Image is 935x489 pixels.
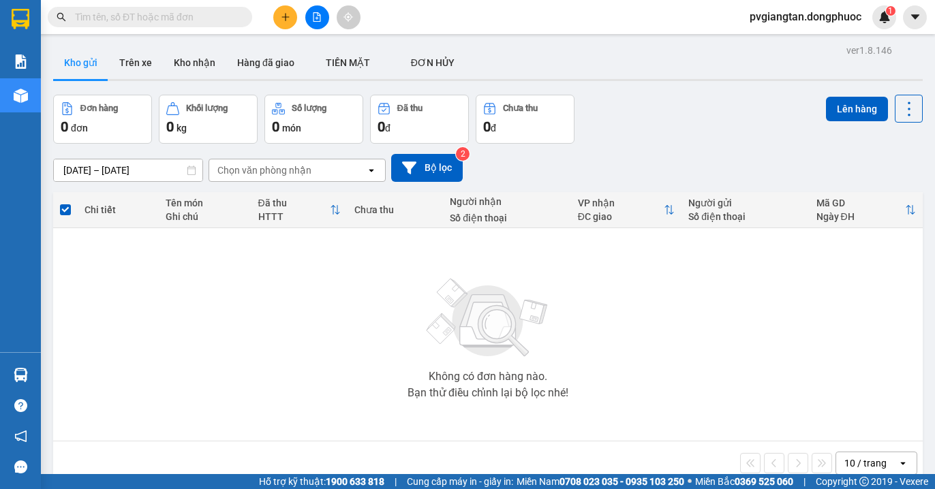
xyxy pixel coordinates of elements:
[305,5,329,29] button: file-add
[688,479,692,484] span: ⚪️
[810,192,923,228] th: Toggle SortBy
[258,198,330,208] div: Đã thu
[420,270,556,366] img: svg+xml;base64,PHN2ZyBjbGFzcz0ibGlzdC1wbHVnX19zdmciIHhtbG5zPSJodHRwOi8vd3d3LnczLm9yZy8yMDAwL3N2Zy...
[14,368,28,382] img: warehouse-icon
[53,46,108,79] button: Kho gửi
[14,430,27,443] span: notification
[282,123,301,133] span: món
[688,198,802,208] div: Người gửi
[846,43,892,58] div: ver 1.8.146
[326,476,384,487] strong: 1900 633 818
[71,123,88,133] span: đơn
[273,5,297,29] button: plus
[560,476,684,487] strong: 0708 023 035 - 0935 103 250
[878,11,891,23] img: icon-new-feature
[578,211,664,222] div: ĐC giao
[226,46,305,79] button: Hàng đã giao
[54,159,202,181] input: Select a date range.
[343,12,353,22] span: aim
[14,399,27,412] span: question-circle
[292,104,326,113] div: Số lượng
[166,198,244,208] div: Tên món
[108,46,163,79] button: Trên xe
[166,211,244,222] div: Ghi chú
[909,11,921,23] span: caret-down
[571,192,681,228] th: Toggle SortBy
[739,8,872,25] span: pvgiangtan.dongphuoc
[411,57,455,68] span: ĐƠN HỦY
[429,371,547,382] div: Không có đơn hàng nào.
[354,204,437,215] div: Chưa thu
[80,104,118,113] div: Đơn hàng
[517,474,684,489] span: Miền Nam
[844,456,887,470] div: 10 / trang
[391,154,463,182] button: Bộ lọc
[456,147,470,161] sup: 2
[695,474,793,489] span: Miền Bắc
[378,119,385,135] span: 0
[57,12,66,22] span: search
[312,12,322,22] span: file-add
[61,119,68,135] span: 0
[503,104,538,113] div: Chưa thu
[483,119,491,135] span: 0
[85,204,152,215] div: Chi tiết
[163,46,226,79] button: Kho nhận
[159,95,258,144] button: Khối lượng0kg
[816,198,905,208] div: Mã GD
[326,57,370,68] span: TIỀN MẶT
[826,97,888,121] button: Lên hàng
[859,477,869,486] span: copyright
[385,123,390,133] span: đ
[408,388,568,398] div: Bạn thử điều chỉnh lại bộ lọc nhé!
[735,476,793,487] strong: 0369 525 060
[395,474,397,489] span: |
[186,104,228,113] div: Khối lượng
[476,95,574,144] button: Chưa thu0đ
[450,196,564,207] div: Người nhận
[12,9,29,29] img: logo-vxr
[397,104,423,113] div: Đã thu
[337,5,361,29] button: aim
[14,460,27,473] span: message
[177,123,187,133] span: kg
[53,95,152,144] button: Đơn hàng0đơn
[886,6,895,16] sup: 1
[258,211,330,222] div: HTTT
[450,212,564,223] div: Số điện thoại
[366,165,377,176] svg: open
[14,89,28,103] img: warehouse-icon
[898,458,908,469] svg: open
[259,474,384,489] span: Hỗ trợ kỹ thuật:
[251,192,348,228] th: Toggle SortBy
[264,95,363,144] button: Số lượng0món
[816,211,905,222] div: Ngày ĐH
[272,119,279,135] span: 0
[578,198,664,208] div: VP nhận
[370,95,469,144] button: Đã thu0đ
[166,119,174,135] span: 0
[14,54,28,69] img: solution-icon
[688,211,802,222] div: Số điện thoại
[407,474,513,489] span: Cung cấp máy in - giấy in:
[491,123,496,133] span: đ
[803,474,806,489] span: |
[217,163,311,177] div: Chọn văn phòng nhận
[281,12,290,22] span: plus
[888,6,893,16] span: 1
[903,5,927,29] button: caret-down
[75,10,236,25] input: Tìm tên, số ĐT hoặc mã đơn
